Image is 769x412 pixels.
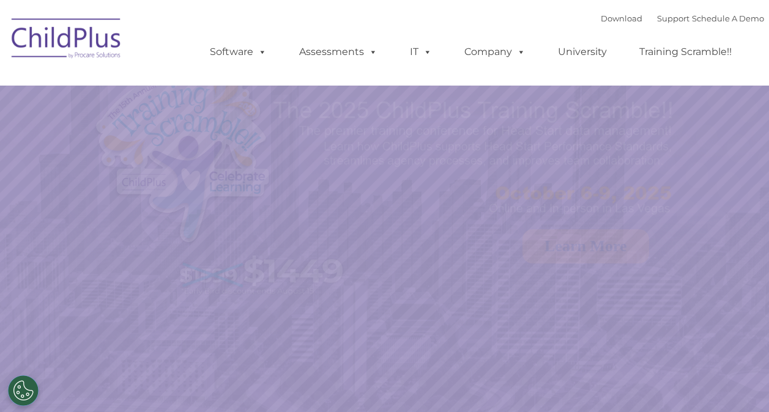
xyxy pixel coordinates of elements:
a: Schedule A Demo [692,13,764,23]
a: Company [452,40,538,64]
button: Cookies Settings [8,375,39,406]
a: Training Scramble!! [627,40,744,64]
a: University [546,40,619,64]
a: Assessments [287,40,390,64]
font: | [601,13,764,23]
a: IT [398,40,444,64]
a: Learn More [522,229,649,263]
a: Support [657,13,689,23]
img: ChildPlus by Procare Solutions [6,10,128,71]
a: Download [601,13,642,23]
a: Software [198,40,279,64]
